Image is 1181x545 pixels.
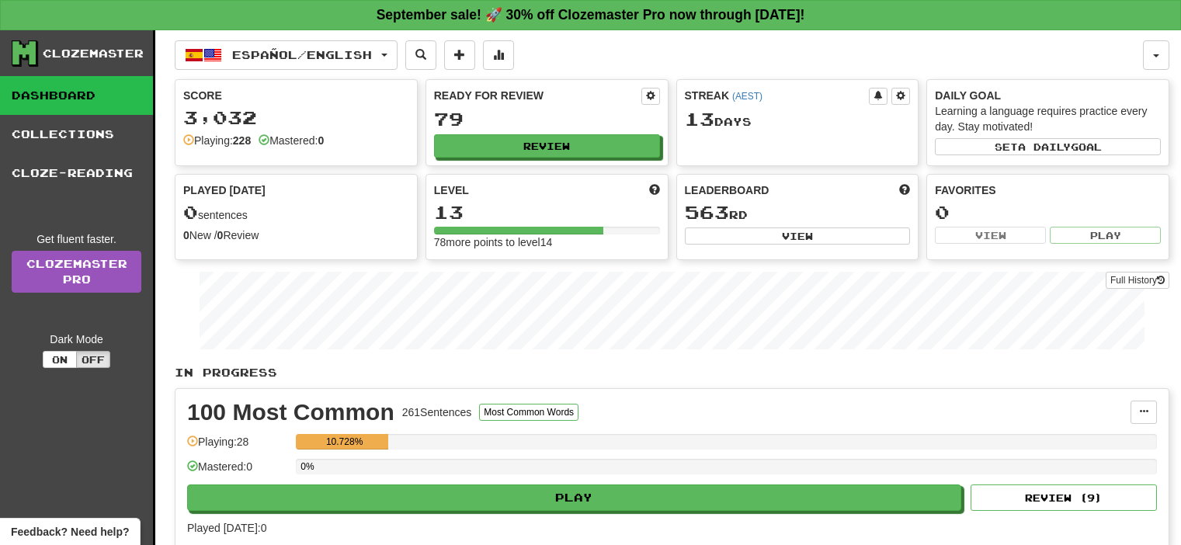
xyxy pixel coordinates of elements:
[685,201,729,223] span: 563
[187,522,266,534] span: Played [DATE]: 0
[183,203,409,223] div: sentences
[685,203,911,223] div: rd
[187,459,288,484] div: Mastered: 0
[935,88,1161,103] div: Daily Goal
[11,524,129,540] span: Open feedback widget
[483,40,514,70] button: More stats
[935,103,1161,134] div: Learning a language requires practice every day. Stay motivated!
[12,231,141,247] div: Get fluent faster.
[434,203,660,222] div: 13
[12,251,141,293] a: ClozemasterPro
[175,40,398,70] button: Español/English
[232,48,372,61] span: Español / English
[175,365,1169,380] p: In Progress
[1106,272,1169,289] button: Full History
[402,404,472,420] div: 261 Sentences
[935,182,1161,198] div: Favorites
[183,227,409,243] div: New / Review
[183,201,198,223] span: 0
[217,229,224,241] strong: 0
[1018,141,1071,152] span: a daily
[434,234,660,250] div: 78 more points to level 14
[732,91,762,102] a: (AEST)
[685,108,714,130] span: 13
[43,46,144,61] div: Clozemaster
[183,182,266,198] span: Played [DATE]
[444,40,475,70] button: Add sentence to collection
[318,134,324,147] strong: 0
[187,401,394,424] div: 100 Most Common
[1050,227,1161,244] button: Play
[187,434,288,460] div: Playing: 28
[971,484,1157,511] button: Review (9)
[685,227,911,245] button: View
[899,182,910,198] span: This week in points, UTC
[685,88,870,103] div: Streak
[935,138,1161,155] button: Seta dailygoal
[259,133,324,148] div: Mastered:
[434,109,660,129] div: 79
[685,109,911,130] div: Day s
[183,108,409,127] div: 3,032
[434,88,641,103] div: Ready for Review
[434,182,469,198] span: Level
[300,434,388,450] div: 10.728%
[377,7,805,23] strong: September sale! 🚀 30% off Clozemaster Pro now through [DATE]!
[479,404,578,421] button: Most Common Words
[405,40,436,70] button: Search sentences
[183,133,251,148] div: Playing:
[12,332,141,347] div: Dark Mode
[935,227,1046,244] button: View
[685,182,769,198] span: Leaderboard
[187,484,961,511] button: Play
[233,134,251,147] strong: 228
[43,351,77,368] button: On
[434,134,660,158] button: Review
[183,88,409,103] div: Score
[935,203,1161,222] div: 0
[183,229,189,241] strong: 0
[649,182,660,198] span: Score more points to level up
[76,351,110,368] button: Off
